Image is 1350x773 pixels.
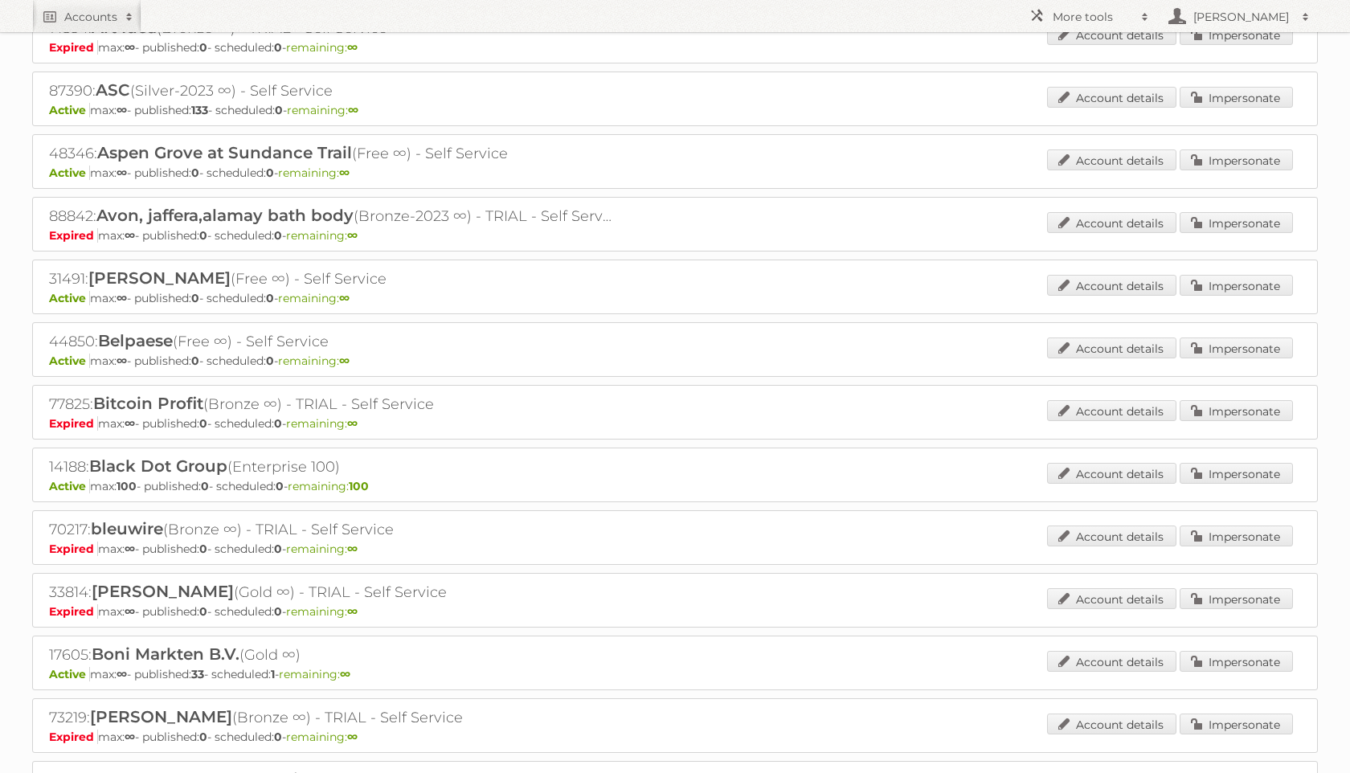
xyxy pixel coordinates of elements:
a: Account details [1047,337,1176,358]
span: remaining: [279,667,350,681]
strong: 0 [199,416,207,431]
a: Account details [1047,400,1176,421]
strong: 0 [274,730,282,744]
strong: ∞ [347,542,358,556]
span: remaining: [278,166,350,180]
strong: 0 [201,479,209,493]
a: Account details [1047,24,1176,45]
span: Boni Markten B.V. [92,644,239,664]
h2: 14188: (Enterprise 100) [49,456,612,477]
h2: 77825: (Bronze ∞) - TRIAL - Self Service [49,394,612,415]
span: [PERSON_NAME] [88,268,231,288]
h2: 73219: (Bronze ∞) - TRIAL - Self Service [49,707,612,728]
strong: ∞ [117,166,127,180]
span: Bitcoin Profit [93,394,203,413]
a: Account details [1047,651,1176,672]
span: remaining: [286,542,358,556]
strong: 0 [274,604,282,619]
h2: 44850: (Free ∞) - Self Service [49,331,612,352]
p: max: - published: - scheduled: - [49,103,1301,117]
strong: 33 [191,667,204,681]
strong: 0 [274,542,282,556]
h2: 48346: (Free ∞) - Self Service [49,143,612,164]
p: max: - published: - scheduled: - [49,667,1301,681]
span: Active [49,479,90,493]
span: remaining: [286,604,358,619]
strong: 0 [191,291,199,305]
span: remaining: [287,103,358,117]
span: remaining: [278,291,350,305]
strong: 0 [274,228,282,243]
span: Belpaese [98,331,173,350]
a: Impersonate [1180,714,1293,734]
span: Active [49,166,90,180]
a: Account details [1047,588,1176,609]
strong: 100 [117,479,137,493]
a: Account details [1047,212,1176,233]
span: remaining: [286,40,358,55]
a: Impersonate [1180,651,1293,672]
a: Impersonate [1180,588,1293,609]
strong: ∞ [339,291,350,305]
p: max: - published: - scheduled: - [49,228,1301,243]
strong: 0 [199,604,207,619]
span: Active [49,354,90,368]
h2: 31491: (Free ∞) - Self Service [49,268,612,289]
strong: ∞ [125,228,135,243]
strong: 0 [191,166,199,180]
a: Account details [1047,149,1176,170]
p: max: - published: - scheduled: - [49,604,1301,619]
span: Expired [49,730,98,744]
strong: ∞ [117,103,127,117]
p: max: - published: - scheduled: - [49,416,1301,431]
a: Impersonate [1180,400,1293,421]
strong: 0 [275,103,283,117]
span: bleuwire [91,519,163,538]
span: ASC [96,80,130,100]
strong: ∞ [117,291,127,305]
strong: 0 [199,730,207,744]
a: Impersonate [1180,87,1293,108]
strong: ∞ [347,730,358,744]
strong: 133 [191,103,208,117]
strong: ∞ [348,103,358,117]
span: remaining: [286,228,358,243]
a: Account details [1047,714,1176,734]
span: [PERSON_NAME] [92,582,234,601]
a: Impersonate [1180,212,1293,233]
p: max: - published: - scheduled: - [49,40,1301,55]
strong: 1 [271,667,275,681]
span: Active [49,667,90,681]
strong: ∞ [347,604,358,619]
strong: ∞ [347,416,358,431]
p: max: - published: - scheduled: - [49,542,1301,556]
h2: 87390: (Silver-2023 ∞) - Self Service [49,80,612,101]
h2: Accounts [64,9,117,25]
a: Account details [1047,275,1176,296]
strong: ∞ [125,40,135,55]
span: remaining: [286,416,358,431]
strong: 0 [199,40,207,55]
span: Avon, jaffera,alamay bath body [96,206,354,225]
strong: ∞ [117,354,127,368]
a: Impersonate [1180,149,1293,170]
strong: 0 [276,479,284,493]
span: Expired [49,604,98,619]
a: Account details [1047,463,1176,484]
h2: More tools [1053,9,1133,25]
span: Black Dot Group [89,456,227,476]
p: max: - published: - scheduled: - [49,166,1301,180]
h2: [PERSON_NAME] [1189,9,1294,25]
strong: ∞ [347,228,358,243]
span: remaining: [288,479,369,493]
p: max: - published: - scheduled: - [49,730,1301,744]
strong: 0 [266,354,274,368]
a: Impersonate [1180,275,1293,296]
strong: ∞ [117,667,127,681]
p: max: - published: - scheduled: - [49,291,1301,305]
h2: 70217: (Bronze ∞) - TRIAL - Self Service [49,519,612,540]
span: [PERSON_NAME] [90,707,232,726]
p: max: - published: - scheduled: - [49,479,1301,493]
a: Impersonate [1180,463,1293,484]
a: Impersonate [1180,337,1293,358]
